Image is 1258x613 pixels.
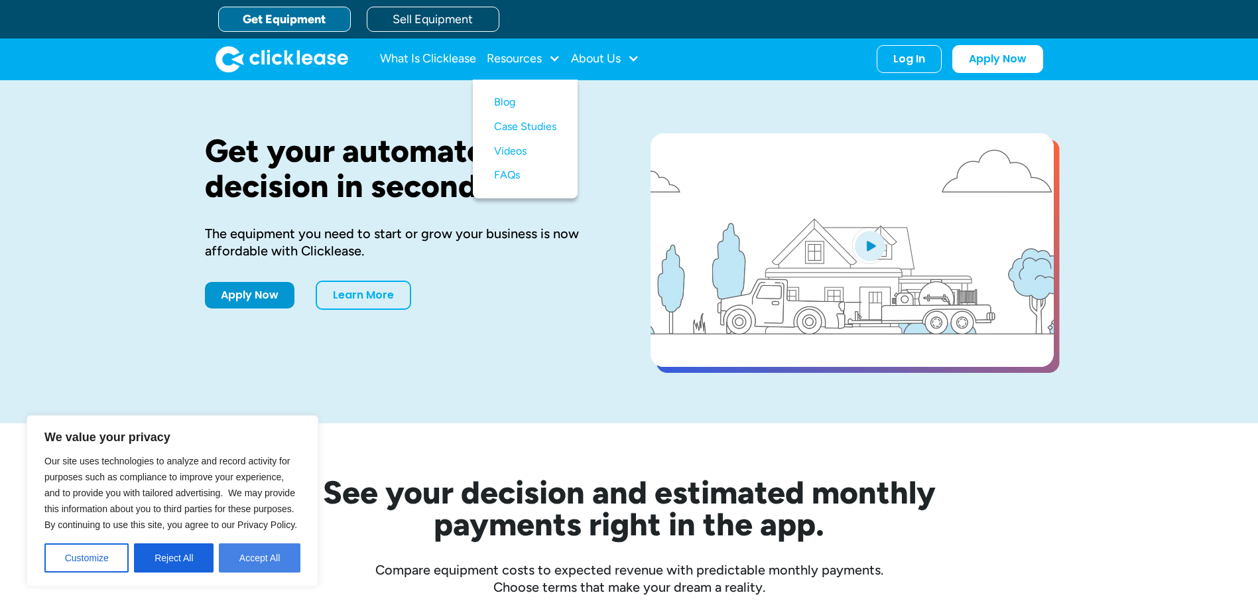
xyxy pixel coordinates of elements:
button: Accept All [219,543,300,573]
a: Sell Equipment [367,7,499,32]
div: Log In [893,52,925,66]
h2: See your decision and estimated monthly payments right in the app. [258,476,1001,540]
div: Resources [487,46,560,72]
a: Get Equipment [218,7,351,32]
div: We value your privacy [27,415,318,586]
nav: Resources [473,80,578,198]
button: Reject All [134,543,214,573]
a: What Is Clicklease [380,46,476,72]
h1: Get your automated decision in seconds. [205,133,608,204]
a: home [216,46,348,72]
div: The equipment you need to start or grow your business is now affordable with Clicklease. [205,225,608,259]
a: Videos [494,139,556,164]
a: Apply Now [205,282,294,308]
img: Clicklease logo [216,46,348,72]
a: Blog [494,90,556,115]
div: About Us [571,46,639,72]
a: Learn More [316,281,411,310]
a: Case Studies [494,115,556,139]
a: open lightbox [651,133,1054,367]
a: FAQs [494,163,556,188]
span: Our site uses technologies to analyze and record activity for purposes such as compliance to impr... [44,456,297,530]
div: Compare equipment costs to expected revenue with predictable monthly payments. Choose terms that ... [205,561,1054,596]
p: We value your privacy [44,429,300,445]
button: Customize [44,543,129,573]
img: Blue play button logo on a light blue circular background [852,227,888,264]
a: Apply Now [952,45,1043,73]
